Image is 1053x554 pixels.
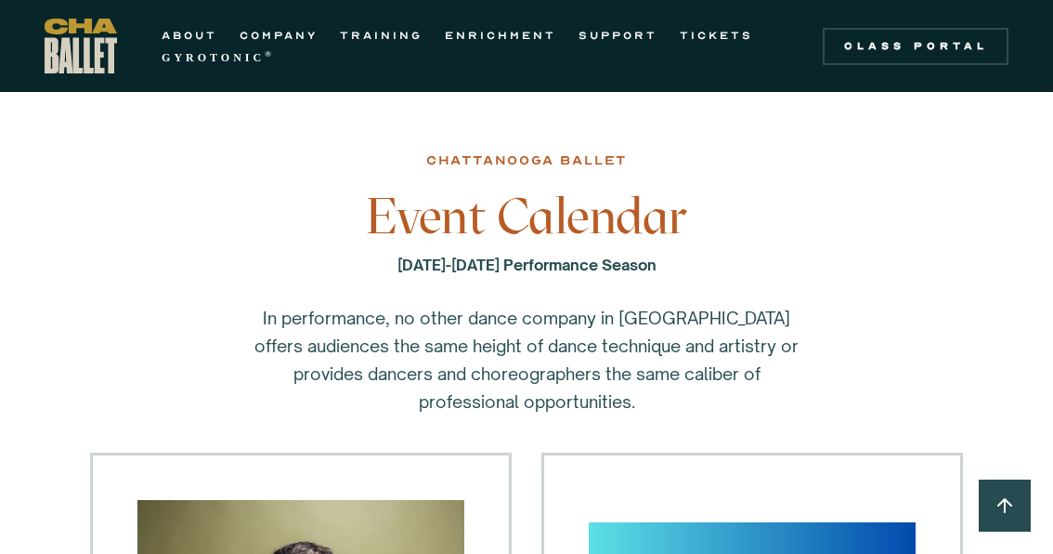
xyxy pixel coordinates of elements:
[340,24,422,46] a: TRAINING
[445,24,556,46] a: ENRICHMENT
[162,24,217,46] a: ABOUT
[680,24,753,46] a: TICKETS
[248,304,805,415] p: In performance, no other dance company in [GEOGRAPHIC_DATA] offers audiences the same height of d...
[397,256,656,274] strong: [DATE]-[DATE] Performance Season
[426,150,627,172] div: chattanooga ballet
[240,24,318,46] a: COMPANY
[45,19,117,73] a: home
[162,51,265,64] strong: GYROTONIC
[823,28,1008,65] a: Class Portal
[834,39,997,54] div: Class Portal
[578,24,657,46] a: SUPPORT
[162,46,275,69] a: GYROTONIC®
[225,189,828,244] h3: Event Calendar
[265,49,275,59] sup: ®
